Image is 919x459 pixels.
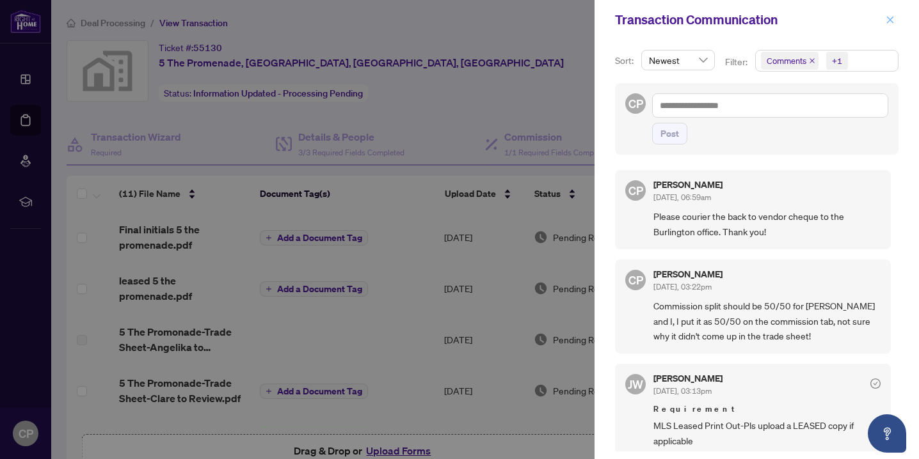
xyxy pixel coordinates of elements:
span: [DATE], 03:22pm [653,282,712,292]
span: close [809,58,815,64]
span: Comments [761,52,819,70]
span: JW [628,375,643,393]
p: Filter: [725,55,749,69]
span: check-circle [870,378,881,389]
h5: [PERSON_NAME] [653,180,723,189]
h5: [PERSON_NAME] [653,270,723,279]
button: Open asap [868,414,906,453]
button: Post [652,123,687,144]
span: CP [628,182,643,199]
p: Sort: [615,54,636,68]
span: MLS Leased Print Out-Pls upload a LEASED copy if applicable [653,418,881,448]
span: CP [628,95,643,113]
span: [DATE], 03:13pm [653,386,712,396]
span: Please courier the back to vendor cheque to the Burlington office. Thank you! [653,209,881,239]
div: Transaction Communication [615,10,882,29]
span: Comments [767,54,806,67]
span: [DATE], 06:59am [653,192,711,202]
span: close [886,15,895,24]
h5: [PERSON_NAME] [653,374,723,383]
span: Requirement [653,403,881,416]
span: Commission split should be 50/50 for [PERSON_NAME] and I, I put it as 50/50 on the commission tab... [653,299,881,343]
span: CP [628,271,643,289]
span: Newest [649,51,707,70]
div: +1 [832,54,842,67]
